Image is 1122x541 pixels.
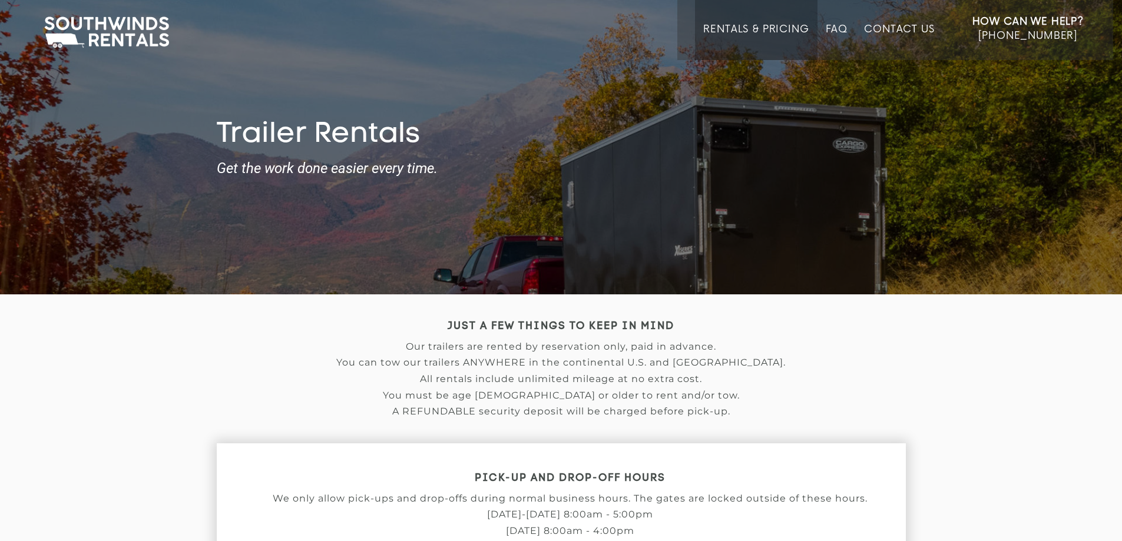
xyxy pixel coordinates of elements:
[217,374,906,384] p: All rentals include unlimited mileage at no extra cost.
[864,24,934,60] a: Contact Us
[978,30,1077,42] span: [PHONE_NUMBER]
[217,390,906,401] p: You must be age [DEMOGRAPHIC_DATA] or older to rent and/or tow.
[972,16,1084,28] strong: How Can We Help?
[217,406,906,417] p: A REFUNDABLE security deposit will be charged before pick-up.
[217,493,924,504] p: We only allow pick-ups and drop-offs during normal business hours. The gates are locked outside o...
[217,118,906,152] h1: Trailer Rentals
[217,357,906,368] p: You can tow our trailers ANYWHERE in the continental U.S. and [GEOGRAPHIC_DATA].
[217,161,906,176] strong: Get the work done easier every time.
[826,24,848,60] a: FAQ
[448,321,674,331] strong: JUST A FEW THINGS TO KEEP IN MIND
[703,24,809,60] a: Rentals & Pricing
[38,14,175,51] img: Southwinds Rentals Logo
[972,15,1084,51] a: How Can We Help? [PHONE_NUMBER]
[217,509,924,520] p: [DATE]-[DATE] 8:00am - 5:00pm
[217,341,906,352] p: Our trailers are rented by reservation only, paid in advance.
[475,473,666,483] strong: PICK-UP AND DROP-OFF HOURS
[217,526,924,536] p: [DATE] 8:00am - 4:00pm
